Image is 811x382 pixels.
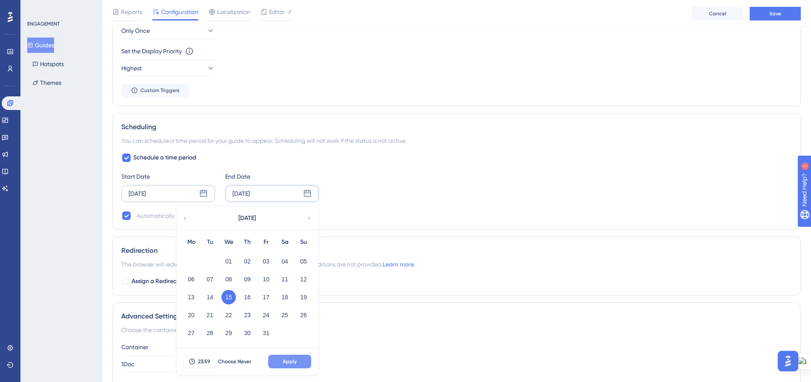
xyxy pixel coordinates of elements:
[203,290,217,304] button: 14
[278,290,292,304] button: 18
[121,246,792,256] div: Redirection
[184,308,198,322] button: 20
[129,188,146,199] div: [DATE]
[278,272,292,286] button: 11
[221,326,236,340] button: 29
[257,237,275,247] div: Fr
[240,272,255,286] button: 09
[259,290,273,304] button: 17
[692,7,743,20] button: Cancel
[183,355,215,368] button: 23:59
[27,56,69,72] button: Hotspots
[27,20,60,27] div: ENGAGEMENT
[750,7,801,20] button: Save
[283,358,297,365] span: Apply
[132,276,199,286] span: Assign a Redirection URL
[221,254,236,269] button: 01
[121,7,142,17] span: Reports
[121,84,189,97] button: Custom Triggers
[238,237,257,247] div: Th
[121,60,215,77] button: Highest
[184,272,198,286] button: 06
[278,254,292,269] button: 04
[383,261,415,268] a: Learn more.
[182,237,201,247] div: Mo
[278,308,292,322] button: 25
[198,358,210,365] span: 23:59
[221,290,236,304] button: 15
[121,22,215,39] button: Only Once
[121,171,215,182] div: Start Date
[161,7,198,17] span: Configuration
[775,348,801,374] iframe: UserGuiding AI Assistant Launcher
[296,290,311,304] button: 19
[296,254,311,269] button: 05
[27,38,54,53] button: Guides
[296,272,311,286] button: 12
[240,254,255,269] button: 02
[121,122,792,132] div: Scheduling
[269,7,285,17] span: Editor
[121,311,792,321] div: Advanced Settings
[201,237,219,247] div: Tu
[184,290,198,304] button: 13
[140,87,180,94] span: Custom Triggers
[184,326,198,340] button: 27
[121,325,792,335] div: Choose the container and theme for the guide.
[240,326,255,340] button: 30
[296,308,311,322] button: 26
[219,237,238,247] div: We
[121,136,792,146] div: You can schedule a time period for your guide to appear. Scheduling will not work if the status i...
[238,213,256,223] span: [DATE]
[203,308,217,322] button: 21
[20,2,53,12] span: Need Help?
[204,210,289,227] button: [DATE]
[121,46,182,56] div: Set the Display Priority
[232,188,250,199] div: [DATE]
[121,356,215,373] button: 1Doc
[294,237,313,247] div: Su
[769,10,781,17] span: Save
[259,254,273,269] button: 03
[215,355,254,368] button: Choose Never
[59,4,62,11] div: 1
[121,63,142,73] span: Highest
[137,211,312,221] div: Automatically set as “Inactive” when the scheduled period is over.
[121,259,415,269] span: The browser will redirect to the “Redirection URL” when the Targeting Conditions are not provided.
[259,272,273,286] button: 10
[709,10,726,17] span: Cancel
[121,342,792,352] div: Container
[221,308,236,322] button: 22
[268,355,311,368] button: Apply
[203,272,217,286] button: 07
[218,358,251,365] span: Choose Never
[259,308,273,322] button: 24
[225,171,319,182] div: End Date
[221,272,236,286] button: 08
[121,359,135,369] span: 1Doc
[121,26,150,36] span: Only Once
[27,75,66,90] button: Themes
[259,326,273,340] button: 31
[217,7,250,17] span: Localization
[133,153,196,163] span: Schedule a time period
[240,308,255,322] button: 23
[275,237,294,247] div: Sa
[203,326,217,340] button: 28
[240,290,255,304] button: 16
